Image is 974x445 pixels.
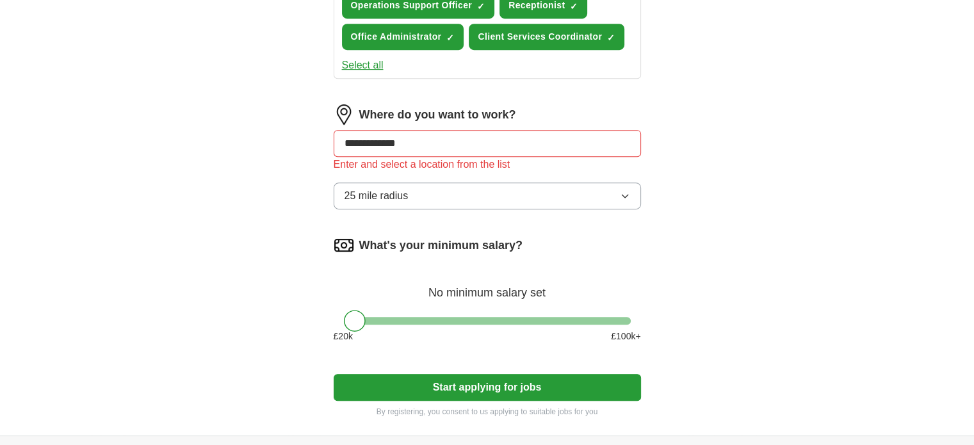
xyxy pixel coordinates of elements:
[334,235,354,255] img: salary.png
[478,30,602,44] span: Client Services Coordinator
[611,330,640,343] span: £ 100 k+
[334,182,641,209] button: 25 mile radius
[342,58,384,73] button: Select all
[607,33,615,43] span: ✓
[570,1,578,12] span: ✓
[334,406,641,417] p: By registering, you consent to us applying to suitable jobs for you
[345,188,409,204] span: 25 mile radius
[342,24,464,50] button: Office Administrator✓
[334,104,354,125] img: location.png
[359,237,523,254] label: What's your minimum salary?
[334,330,353,343] span: £ 20 k
[446,33,454,43] span: ✓
[334,374,641,401] button: Start applying for jobs
[351,30,442,44] span: Office Administrator
[477,1,485,12] span: ✓
[359,106,516,124] label: Where do you want to work?
[334,157,641,172] div: Enter and select a location from the list
[469,24,624,50] button: Client Services Coordinator✓
[334,271,641,302] div: No minimum salary set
